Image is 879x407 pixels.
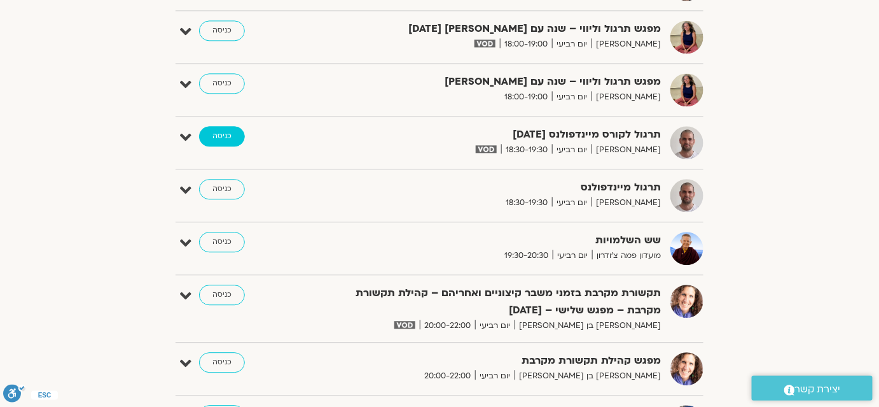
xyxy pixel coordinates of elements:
strong: תרגול לקורס מיינדפולנס [DATE] [349,126,661,143]
strong: תרגול מיינדפולנס [349,179,661,196]
span: מועדון פמה צ'ודרון [592,249,661,262]
span: יצירת קשר [795,381,841,398]
span: יום רביעי [552,90,592,104]
span: 18:00-19:00 [500,38,552,51]
a: יצירת קשר [752,376,873,401]
img: vodicon [476,145,497,153]
span: יום רביעי [475,319,515,332]
a: כניסה [199,73,245,94]
strong: מפגש תרגול וליווי – שנה עם [PERSON_NAME] [349,73,661,90]
strong: מפגש קהילת תקשורת מקרבת [349,352,661,369]
span: יום רביעי [552,143,592,157]
img: vodicon [394,321,415,329]
span: 19:30-20:30 [500,249,553,262]
strong: שש השלמויות [349,232,661,249]
span: יום רביעי [475,369,515,383]
span: [PERSON_NAME] בן [PERSON_NAME] [515,319,661,332]
span: [PERSON_NAME] [592,38,661,51]
span: [PERSON_NAME] [592,90,661,104]
span: 18:00-19:00 [500,90,552,104]
a: כניסה [199,179,245,199]
span: [PERSON_NAME] [592,196,661,210]
strong: תקשורת מקרבת בזמני משבר קיצוניים ואחריהם – קהילת תקשורת מקרבת – מפגש שלישי – [DATE] [349,285,661,319]
span: יום רביעי [552,38,592,51]
strong: מפגש תרגול וליווי – שנה עם [PERSON_NAME] [DATE] [349,20,661,38]
span: 18:30-19:30 [501,143,552,157]
span: 20:00-22:00 [420,319,475,332]
a: כניסה [199,232,245,252]
a: כניסה [199,285,245,305]
span: [PERSON_NAME] בן [PERSON_NAME] [515,369,661,383]
span: [PERSON_NAME] [592,143,661,157]
img: vodicon [474,39,495,47]
a: כניסה [199,126,245,146]
span: יום רביעי [553,249,592,262]
span: 18:30-19:30 [501,196,552,210]
a: כניסה [199,352,245,373]
span: 20:00-22:00 [420,369,475,383]
a: כניסה [199,20,245,41]
span: יום רביעי [552,196,592,210]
